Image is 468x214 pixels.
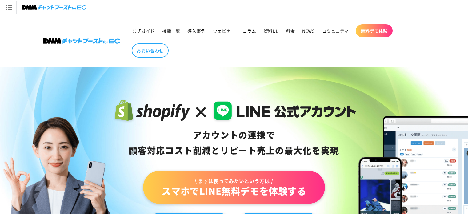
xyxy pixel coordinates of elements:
a: 導入事例 [184,24,209,37]
span: お問い合わせ [137,48,164,53]
a: ウェビナー [209,24,239,37]
div: アカウントの連携で 顧客対応コスト削減と リピート売上の 最大化を実現 [112,127,356,158]
a: 料金 [282,24,298,37]
a: \ まずは使ってみたいという方は /スマホでLINE無料デモを体験する [143,171,325,204]
span: ウェビナー [213,28,235,34]
span: 資料DL [264,28,278,34]
a: 無料デモ体験 [356,24,393,37]
span: NEWS [302,28,314,34]
span: \ まずは使ってみたいという方は / [162,177,306,184]
a: コミュニティ [318,24,353,37]
a: NEWS [298,24,318,37]
img: チャットブーストforEC [22,3,86,12]
a: 機能一覧 [158,24,184,37]
span: 公式ガイド [132,28,155,34]
img: サービス [1,1,16,14]
span: コミュニティ [322,28,349,34]
a: お問い合わせ [132,43,169,58]
a: 公式ガイド [129,24,158,37]
a: 資料DL [260,24,282,37]
span: 料金 [286,28,295,34]
span: 導入事例 [187,28,205,34]
a: コラム [239,24,260,37]
span: 無料デモ体験 [361,28,388,34]
img: 株式会社DMM Boost [43,38,120,44]
span: コラム [243,28,256,34]
span: 機能一覧 [162,28,180,34]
